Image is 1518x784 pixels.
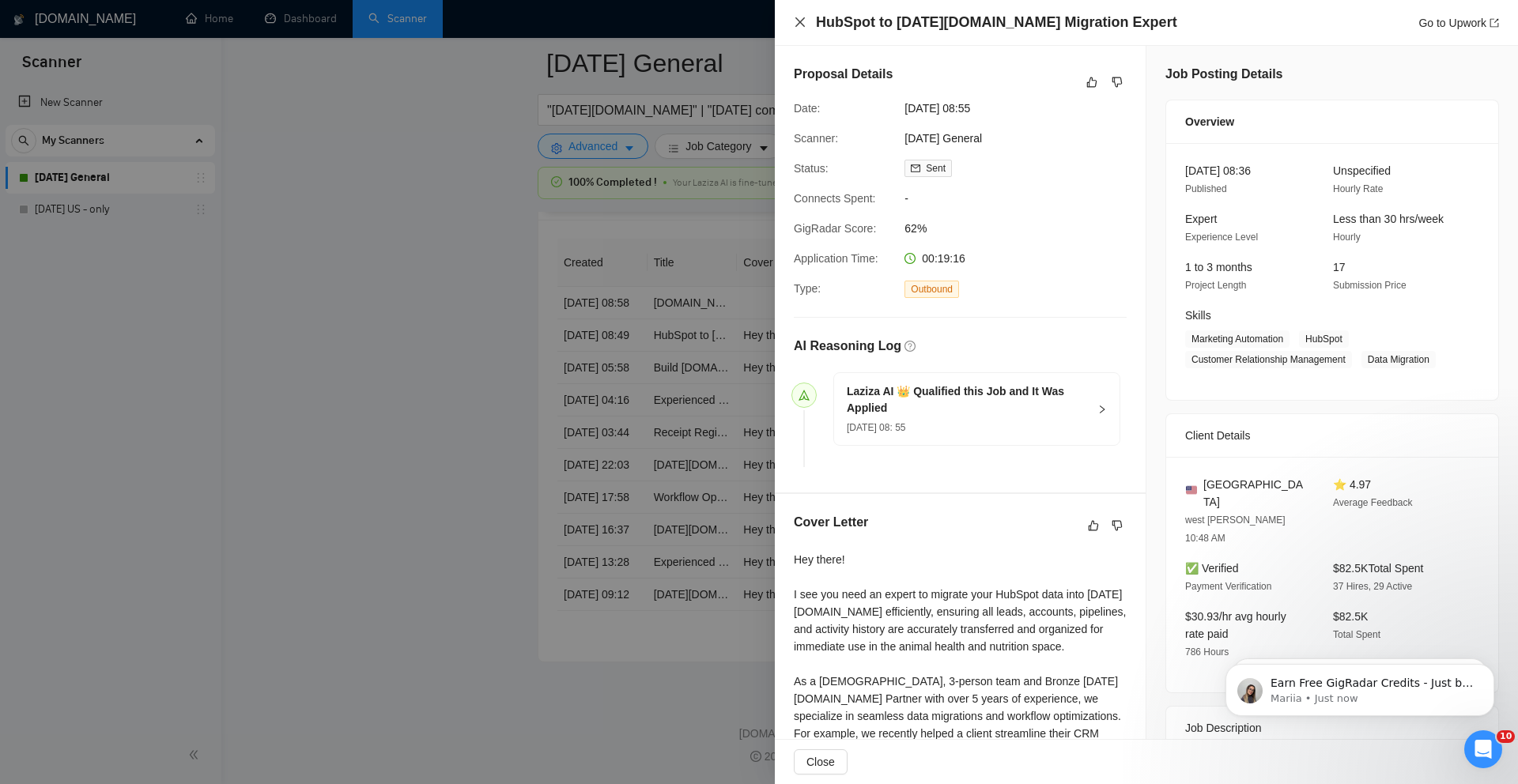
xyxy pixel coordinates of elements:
span: 17 [1333,261,1346,273]
span: [DATE] General [904,130,1142,147]
span: Close [806,753,835,771]
span: [DATE] 08: 55 [847,422,905,433]
iframe: Intercom notifications message [1202,631,1518,741]
span: $30.93/hr avg hourly rate paid [1185,610,1286,640]
span: Total Spent [1333,629,1380,640]
span: 786 Hours [1185,646,1229,658]
span: clock-circle [904,253,916,264]
h5: Proposal Details [794,65,893,84]
span: Marketing Automation [1185,330,1290,348]
h4: HubSpot to [DATE][DOMAIN_NAME] Migration Expert [816,13,1177,32]
span: dislike [1112,76,1123,89]
span: Type: [794,282,821,295]
span: Connects Spent: [794,192,876,205]
span: Expert [1185,213,1217,225]
span: ✅ Verified [1185,562,1239,575]
h5: AI Reasoning Log [794,337,901,356]
span: 1 to 3 months [1185,261,1252,273]
div: Job Description [1185,707,1479,749]
span: Less than 30 hrs/week [1333,213,1444,225]
span: Data Migration [1361,351,1436,368]
span: mail [911,164,920,173]
span: close [794,16,806,28]
span: send [799,390,810,401]
span: Sent [926,163,946,174]
span: dislike [1112,519,1123,532]
span: west [PERSON_NAME] 10:48 AM [1185,514,1286,544]
span: Average Feedback [1333,497,1413,508]
h5: Laziza AI 👑 Qualified this Job and It Was Applied [847,383,1088,416]
h5: Job Posting Details [1165,65,1282,84]
button: dislike [1108,73,1127,92]
img: 🇺🇸 [1186,484,1197,496]
button: like [1082,73,1101,92]
span: 62% [904,220,1142,237]
span: $82.5K [1333,610,1368,623]
div: Client Details [1185,414,1479,457]
span: Application Time: [794,252,878,265]
span: Project Length [1185,280,1246,291]
span: Skills [1185,309,1211,322]
span: 37 Hires, 29 Active [1333,581,1412,592]
span: 00:19:16 [922,252,965,265]
span: ⭐ 4.97 [1333,478,1371,491]
button: Close [794,16,806,29]
h5: Cover Letter [794,513,868,532]
span: [DATE] 08:55 [904,100,1142,117]
iframe: Intercom live chat [1464,730,1502,768]
span: $82.5K Total Spent [1333,562,1423,575]
span: Submission Price [1333,280,1407,291]
span: export [1490,18,1499,28]
span: - [904,190,1142,207]
span: GigRadar Score: [794,222,876,235]
button: dislike [1108,516,1127,535]
span: [DATE] 08:36 [1185,164,1251,177]
span: Published [1185,183,1227,194]
button: like [1084,516,1103,535]
a: Go to Upworkexport [1418,17,1499,29]
span: like [1088,519,1099,532]
span: Customer Relationship Management [1185,351,1352,368]
span: Unspecified [1333,164,1391,177]
span: Experience Level [1185,232,1258,243]
span: Outbound [904,281,959,298]
span: HubSpot [1299,330,1349,348]
span: Payment Verification [1185,581,1271,592]
span: 10 [1497,730,1515,743]
span: Hourly [1333,232,1361,243]
span: question-circle [904,341,916,352]
span: Scanner: [794,132,838,145]
span: Overview [1185,113,1234,130]
span: Hourly Rate [1333,183,1383,194]
span: [GEOGRAPHIC_DATA] [1203,476,1308,511]
span: right [1097,405,1107,414]
button: Close [794,749,848,775]
span: Date: [794,102,820,115]
span: like [1086,76,1097,89]
span: Status: [794,162,829,175]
